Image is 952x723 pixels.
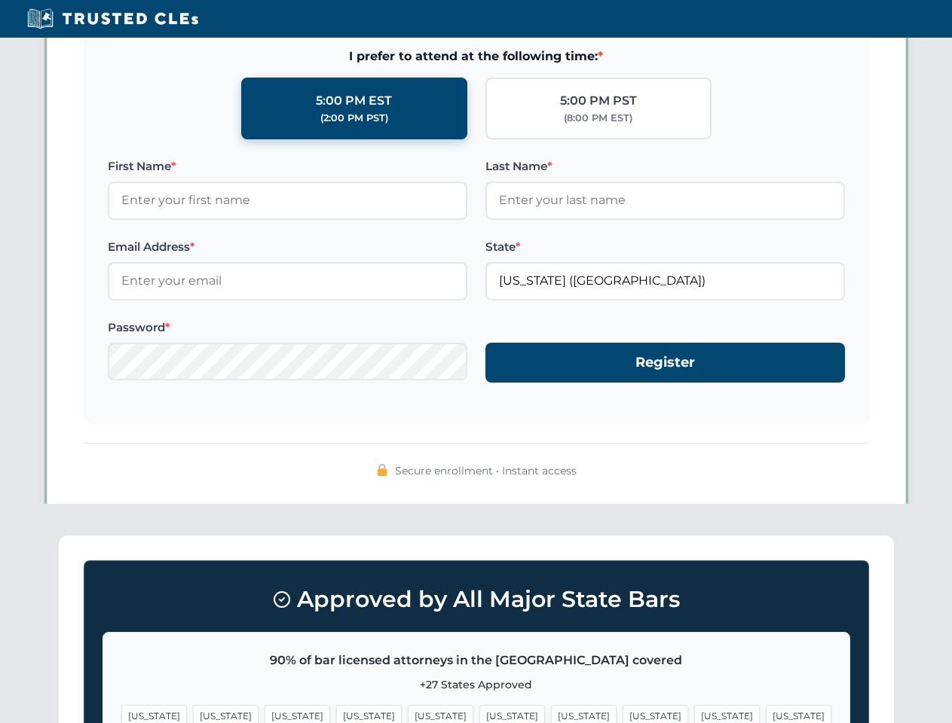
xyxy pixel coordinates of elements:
[108,157,467,175] label: First Name
[485,182,845,219] input: Enter your last name
[108,319,467,337] label: Password
[108,262,467,300] input: Enter your email
[121,676,831,693] p: +27 States Approved
[108,47,845,66] span: I prefer to attend at the following time:
[108,182,467,219] input: Enter your first name
[564,111,632,126] div: (8:00 PM EST)
[316,91,392,111] div: 5:00 PM EST
[485,238,845,256] label: State
[485,262,845,300] input: Florida (FL)
[376,464,388,476] img: 🔒
[485,343,845,383] button: Register
[320,111,388,126] div: (2:00 PM PST)
[23,8,203,30] img: Trusted CLEs
[121,651,831,670] p: 90% of bar licensed attorneys in the [GEOGRAPHIC_DATA] covered
[103,579,850,620] h3: Approved by All Major State Bars
[395,462,577,479] span: Secure enrollment • Instant access
[485,157,845,175] label: Last Name
[560,91,637,111] div: 5:00 PM PST
[108,238,467,256] label: Email Address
